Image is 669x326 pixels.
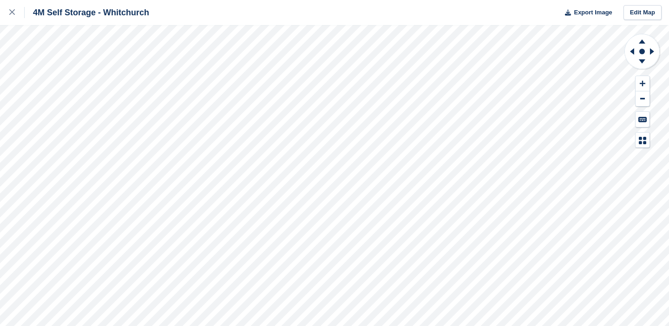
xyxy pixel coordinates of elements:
[574,8,612,17] span: Export Image
[636,76,649,91] button: Zoom In
[623,5,662,20] a: Edit Map
[636,133,649,148] button: Map Legend
[636,112,649,127] button: Keyboard Shortcuts
[636,91,649,107] button: Zoom Out
[25,7,149,18] div: 4M Self Storage - Whitchurch
[559,5,612,20] button: Export Image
